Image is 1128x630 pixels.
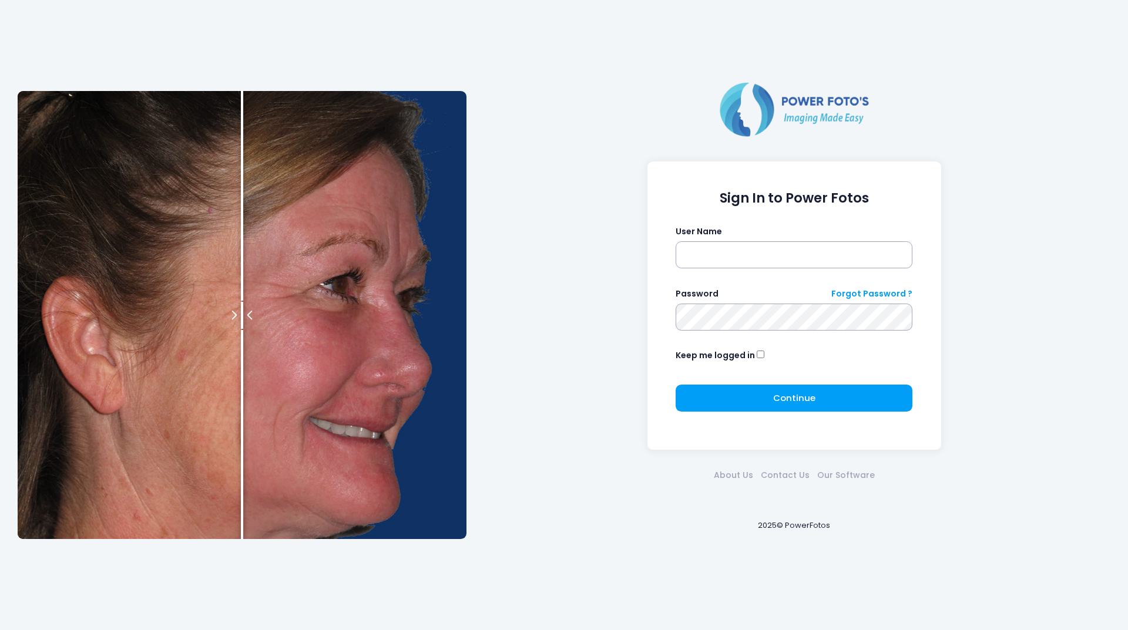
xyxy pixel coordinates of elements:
img: Logo [715,80,874,139]
span: Continue [773,392,815,404]
label: Keep me logged in [676,349,755,362]
div: 2025© PowerFotos [478,500,1110,550]
a: Our Software [813,469,878,481]
a: About Us [710,469,757,481]
h1: Sign In to Power Fotos [676,190,912,206]
a: Forgot Password ? [831,288,912,300]
button: Continue [676,385,912,412]
a: Contact Us [757,469,813,481]
label: User Name [676,225,722,238]
label: Password [676,288,719,300]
